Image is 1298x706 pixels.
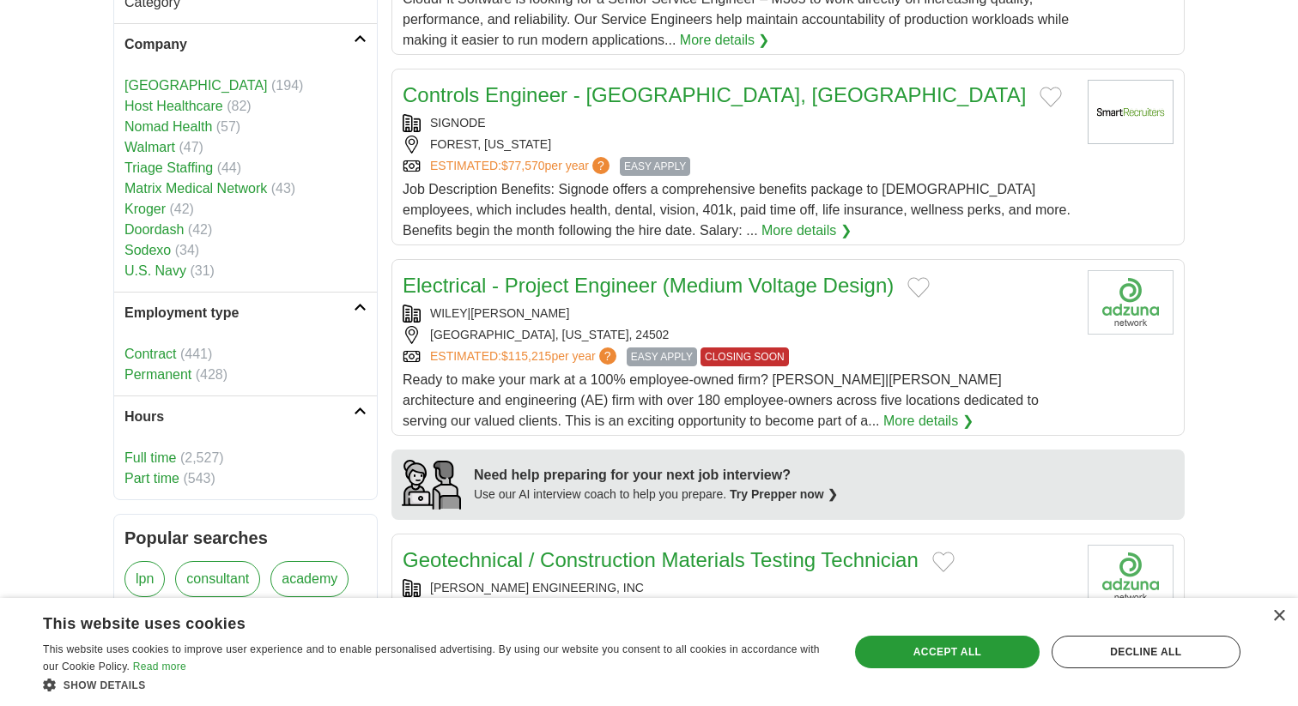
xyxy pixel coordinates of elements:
[124,78,268,93] a: [GEOGRAPHIC_DATA]
[43,676,825,693] div: Show details
[124,525,367,551] h2: Popular searches
[43,608,782,634] div: This website uses cookies
[430,157,613,176] a: ESTIMATED:$77,570per year?
[124,243,171,257] a: Sodexo
[124,407,354,427] h2: Hours
[217,160,241,175] span: (44)
[227,99,251,113] span: (82)
[124,222,184,237] a: Doordash
[180,450,224,465] span: (2,527)
[183,471,215,486] span: (543)
[124,181,267,196] a: Matrix Medical Network
[701,347,789,366] span: CLOSING SOON
[124,34,354,55] h2: Company
[680,30,770,51] a: More details ❯
[855,636,1039,668] div: Accept all
[592,157,610,174] span: ?
[403,372,1039,428] span: Ready to make your mark at a 100% employee-owned firm? [PERSON_NAME]|[PERSON_NAME] architecture a...
[124,303,354,323] h2: Employment type
[403,579,1074,597] div: [PERSON_NAME] ENGINEERING, INC
[883,411,973,431] a: More details ❯
[627,347,697,366] span: EASY APPLY
[124,140,175,154] a: Walmart
[403,274,894,297] a: Electrical - Project Engineer (Medium Voltage Design)
[403,83,1026,106] a: Controls Engineer - [GEOGRAPHIC_DATA], [GEOGRAPHIC_DATA]
[730,487,838,501] a: Try Prepper now ❯
[501,159,545,172] span: $77,570
[1088,270,1174,335] img: Company logo
[64,679,146,691] span: Show details
[403,548,919,571] a: Geotechnical / Construction Materials Testing Technician
[907,277,930,298] button: Add to favorite jobs
[169,202,193,216] span: (42)
[216,119,240,134] span: (57)
[1088,545,1174,609] img: Company logo
[1272,610,1285,623] div: Close
[474,486,838,504] div: Use our AI interview coach to help you prepare.
[124,450,176,465] a: Full time
[124,263,186,278] a: U.S. Navy
[270,561,349,597] a: academy
[1088,80,1174,144] img: Company logo
[620,157,690,176] span: EASY APPLY
[430,347,620,366] a: ESTIMATED:$115,215per year?
[403,326,1074,344] div: [GEOGRAPHIC_DATA], [US_STATE], 24502
[133,661,186,673] a: Read more, opens a new window
[124,367,191,382] a: Permanent
[271,78,303,93] span: (194)
[1052,636,1240,668] div: Decline all
[124,561,165,597] a: lpn
[403,182,1071,238] span: Job Description Benefits: Signode offers a comprehensive benefits package to [DEMOGRAPHIC_DATA] e...
[190,263,214,278] span: (31)
[271,181,295,196] span: (43)
[124,99,223,113] a: Host Healthcare
[932,552,955,572] button: Add to favorite jobs
[114,395,377,437] a: Hours
[474,465,838,486] div: Need help preparing for your next job interview?
[761,220,852,241] a: More details ❯
[114,23,377,65] a: Company
[124,471,179,486] a: Part time
[124,119,212,134] a: Nomad Health
[1040,87,1062,107] button: Add to favorite jobs
[43,643,820,673] span: This website uses cookies to improve user experience and to enable personalised advertising. By u...
[403,305,1074,323] div: WILEY|[PERSON_NAME]
[124,347,176,361] a: Contract
[188,222,212,237] span: (42)
[175,243,199,257] span: (34)
[175,561,260,597] a: consultant
[501,349,551,363] span: $115,215
[124,202,166,216] a: Kroger
[124,160,213,175] a: Triage Staffing
[403,114,1074,132] div: SIGNODE
[180,347,212,361] span: (441)
[599,347,616,365] span: ?
[179,140,203,154] span: (47)
[196,367,227,382] span: (428)
[114,292,377,334] a: Employment type
[403,136,1074,154] div: FOREST, [US_STATE]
